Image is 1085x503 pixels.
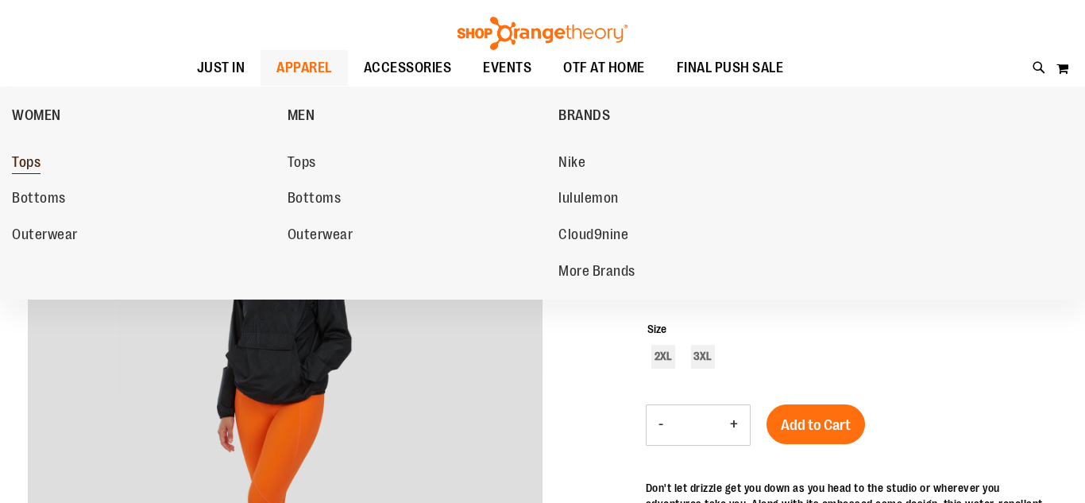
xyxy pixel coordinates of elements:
span: JUST IN [197,50,245,86]
a: FINAL PUSH SALE [661,50,800,87]
span: EVENTS [483,50,531,86]
button: Add to Cart [766,404,865,444]
span: Cloud9nine [558,226,628,246]
a: Outerwear [12,221,272,250]
a: OTF AT HOME [547,50,661,87]
span: BRANDS [558,107,610,127]
span: lululemon [558,190,619,210]
a: JUST IN [181,50,261,87]
span: Bottoms [288,190,342,210]
a: WOMEN [12,95,280,136]
a: EVENTS [467,50,547,87]
a: Bottoms [12,184,272,213]
span: APPAREL [276,50,332,86]
span: Tops [288,154,316,174]
a: ACCESSORIES [348,50,468,87]
span: ACCESSORIES [364,50,452,86]
span: Nike [558,154,585,174]
span: Size [647,323,666,335]
input: Product quantity [675,406,718,444]
span: More Brands [558,263,635,283]
button: Increase product quantity [718,405,750,445]
span: OTF AT HOME [563,50,645,86]
span: FINAL PUSH SALE [677,50,784,86]
span: Outerwear [288,226,353,246]
span: Outerwear [12,226,78,246]
div: 3XL [691,345,715,369]
span: WOMEN [12,107,61,127]
span: Tops [12,154,41,174]
img: Shop Orangetheory [455,17,630,50]
span: MEN [288,107,315,127]
span: Add to Cart [781,416,851,434]
a: MEN [288,95,551,136]
a: Tops [12,149,272,177]
a: BRANDS [558,95,826,136]
div: 2XL [651,345,675,369]
a: APPAREL [261,50,348,86]
button: Decrease product quantity [647,405,675,445]
span: Bottoms [12,190,66,210]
